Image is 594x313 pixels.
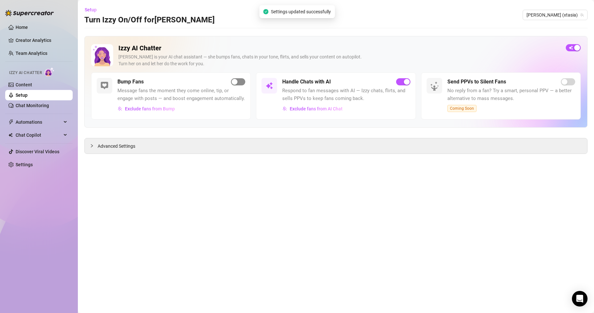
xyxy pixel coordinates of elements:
[580,13,584,17] span: team
[265,82,273,90] img: svg%3e
[16,130,62,140] span: Chat Copilot
[282,87,410,102] span: Respond to fan messages with AI — Izzy chats, flirts, and sells PPVs to keep fans coming back.
[16,149,59,154] a: Discover Viral Videos
[16,51,47,56] a: Team Analytics
[16,117,62,127] span: Automations
[84,5,102,15] button: Setup
[271,8,331,15] span: Settings updated successfully
[447,78,506,86] h5: Send PPVs to Silent Fans
[430,81,441,92] img: silent-fans-ppv-o-N6Mmdf.svg
[572,291,588,307] div: Open Intercom Messenger
[91,44,113,66] img: Izzy AI Chatter
[90,144,94,148] span: collapsed
[447,87,575,102] span: No reply from a fan? Try a smart, personal PPV — a better alternative to mass messages.
[282,78,331,86] h5: Handle Chats with AI
[118,54,561,67] div: [PERSON_NAME] is your AI chat assistant — she bumps fans, chats in your tone, flirts, and sells y...
[16,25,28,30] a: Home
[84,15,215,25] h3: Turn Izzy On/Off for [PERSON_NAME]
[283,106,287,111] img: svg%3e
[125,106,175,111] span: Exclude fans from Bump
[447,105,477,112] span: Coming Soon
[90,142,98,149] div: collapsed
[117,78,144,86] h5: Bump Fans
[8,119,14,125] span: thunderbolt
[44,67,55,77] img: AI Chatter
[290,106,343,111] span: Exclude fans from AI Chat
[118,106,122,111] img: svg%3e
[101,82,108,90] img: svg%3e
[9,70,42,76] span: Izzy AI Chatter
[16,35,67,45] a: Creator Analytics
[117,104,175,114] button: Exclude fans from Bump
[98,143,135,150] span: Advanced Settings
[85,7,97,12] span: Setup
[16,82,32,87] a: Content
[118,44,561,52] h2: Izzy AI Chatter
[16,103,49,108] a: Chat Monitoring
[282,104,343,114] button: Exclude fans from AI Chat
[8,133,13,137] img: Chat Copilot
[5,10,54,16] img: logo-BBDzfeDw.svg
[16,162,33,167] a: Settings
[263,9,268,14] span: check-circle
[16,93,28,98] a: Setup
[527,10,584,20] span: Anastasia (xtasia)
[117,87,245,102] span: Message fans the moment they come online, tip, or engage with posts — and boost engagement automa...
